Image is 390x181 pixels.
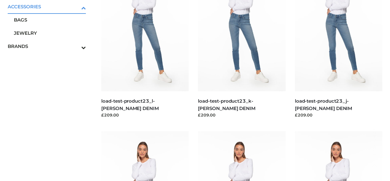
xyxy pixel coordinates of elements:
[367,140,382,155] span: Back to top
[198,98,255,111] a: load-test-product23_k-[PERSON_NAME] DENIM
[64,40,86,53] button: Toggle Submenu
[295,98,352,111] a: load-test-product23_j-[PERSON_NAME] DENIM
[101,112,189,118] div: £209.00
[14,30,86,37] span: JEWELRY
[295,112,382,118] div: £209.00
[8,43,86,50] span: BRANDS
[8,3,86,10] span: ACCESSORIES
[198,112,285,118] div: £209.00
[14,16,86,23] span: BAGS
[14,13,86,26] a: BAGS
[101,98,159,111] a: load-test-product23_l-[PERSON_NAME] DENIM
[8,40,86,53] a: BRANDSToggle Submenu
[14,26,86,40] a: JEWELRY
